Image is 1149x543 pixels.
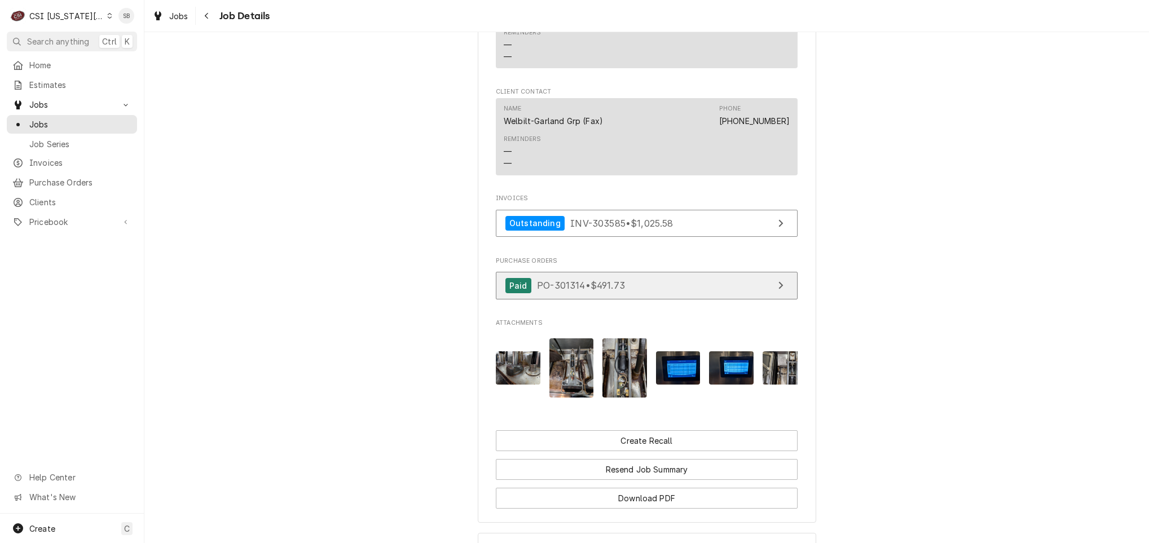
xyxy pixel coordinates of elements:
[7,95,137,114] a: Go to Jobs
[102,36,117,47] span: Ctrl
[7,213,137,231] a: Go to Pricebook
[496,257,798,266] span: Purchase Orders
[709,351,754,385] img: X63VX732ReaWksemTScm
[29,176,131,188] span: Purchase Orders
[504,145,512,157] div: —
[7,173,137,192] a: Purchase Orders
[602,338,647,398] img: PguvqdYjTAenScwcVhAf
[169,10,188,22] span: Jobs
[496,430,798,509] div: Button Group
[496,87,798,180] div: Client Contact
[29,118,131,130] span: Jobs
[10,8,26,24] div: C
[29,157,131,169] span: Invoices
[719,104,790,127] div: Phone
[496,210,798,237] a: View Invoice
[7,488,137,506] a: Go to What's New
[505,216,565,231] div: Outstanding
[496,257,798,305] div: Purchase Orders
[7,32,137,51] button: Search anythingCtrlK
[7,153,137,172] a: Invoices
[496,351,540,385] img: wZB8ycLsQouoTvtctNSO
[29,491,130,503] span: What's New
[148,7,193,25] a: Jobs
[504,104,603,127] div: Name
[496,272,798,299] a: View Purchase Order
[496,480,798,509] div: Button Group Row
[496,98,798,175] div: Contact
[29,196,131,208] span: Clients
[29,99,115,111] span: Jobs
[29,138,131,150] span: Job Series
[496,488,798,509] button: Download PDF
[7,193,137,211] a: Clients
[570,217,673,228] span: INV-303585 • $1,025.58
[504,28,541,37] div: Reminders
[29,216,115,228] span: Pricebook
[118,8,134,24] div: SB
[504,157,512,169] div: —
[719,104,741,113] div: Phone
[496,194,798,242] div: Invoices
[198,7,216,25] button: Navigate back
[124,523,130,535] span: C
[29,471,130,483] span: Help Center
[496,459,798,480] button: Resend Job Summary
[29,59,131,71] span: Home
[537,280,625,291] span: PO-301314 • $491.73
[7,56,137,74] a: Home
[504,51,512,63] div: —
[656,351,701,385] img: qYAndHY6QJCwy2ycgSc8
[125,36,130,47] span: K
[29,79,131,91] span: Estimates
[7,76,137,94] a: Estimates
[504,28,541,63] div: Reminders
[504,39,512,51] div: —
[496,451,798,480] div: Button Group Row
[29,10,104,22] div: CSI [US_STATE][GEOGRAPHIC_DATA]
[27,36,89,47] span: Search anything
[763,351,807,385] img: 3ZO098oVRO23RRu8BZZQ
[504,135,541,169] div: Reminders
[505,278,531,293] div: Paid
[7,468,137,487] a: Go to Help Center
[496,194,798,203] span: Invoices
[549,338,594,398] img: odwN0FesQvyVrtOSzBMf
[496,319,798,328] span: Attachments
[496,98,798,180] div: Client Contact List
[10,8,26,24] div: CSI Kansas City's Avatar
[216,8,270,24] span: Job Details
[496,430,798,451] button: Create Recall
[496,330,798,407] span: Attachments
[29,524,55,533] span: Create
[7,115,137,134] a: Jobs
[504,115,603,127] div: Welbilt-Garland Grp (Fax)
[496,87,798,96] span: Client Contact
[118,8,134,24] div: Shayla Bell's Avatar
[496,319,798,407] div: Attachments
[504,135,541,144] div: Reminders
[7,135,137,153] a: Job Series
[496,430,798,451] div: Button Group Row
[719,116,790,126] a: [PHONE_NUMBER]
[504,104,522,113] div: Name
